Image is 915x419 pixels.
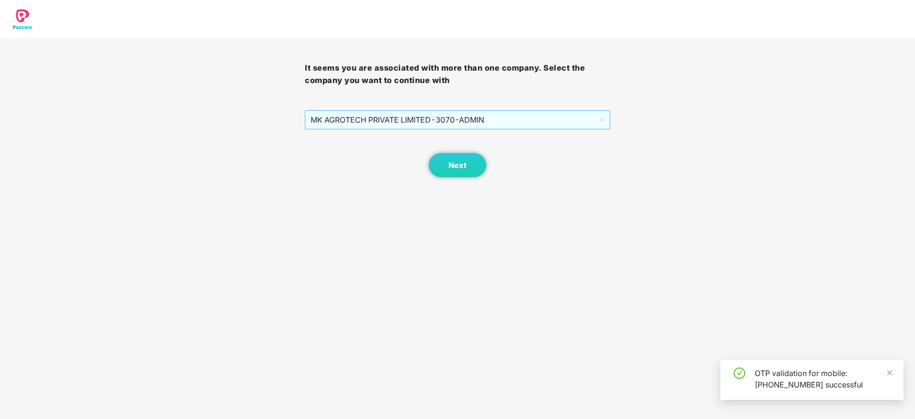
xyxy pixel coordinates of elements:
span: close [886,369,893,376]
button: Next [429,153,486,177]
div: OTP validation for mobile: [PHONE_NUMBER] successful [755,367,892,390]
span: Next [448,161,467,170]
h3: It seems you are associated with more than one company. Select the company you want to continue with [305,62,610,86]
span: MK AGROTECH PRIVATE LIMITED - 3070 - ADMIN [311,111,604,129]
span: check-circle [734,367,745,379]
